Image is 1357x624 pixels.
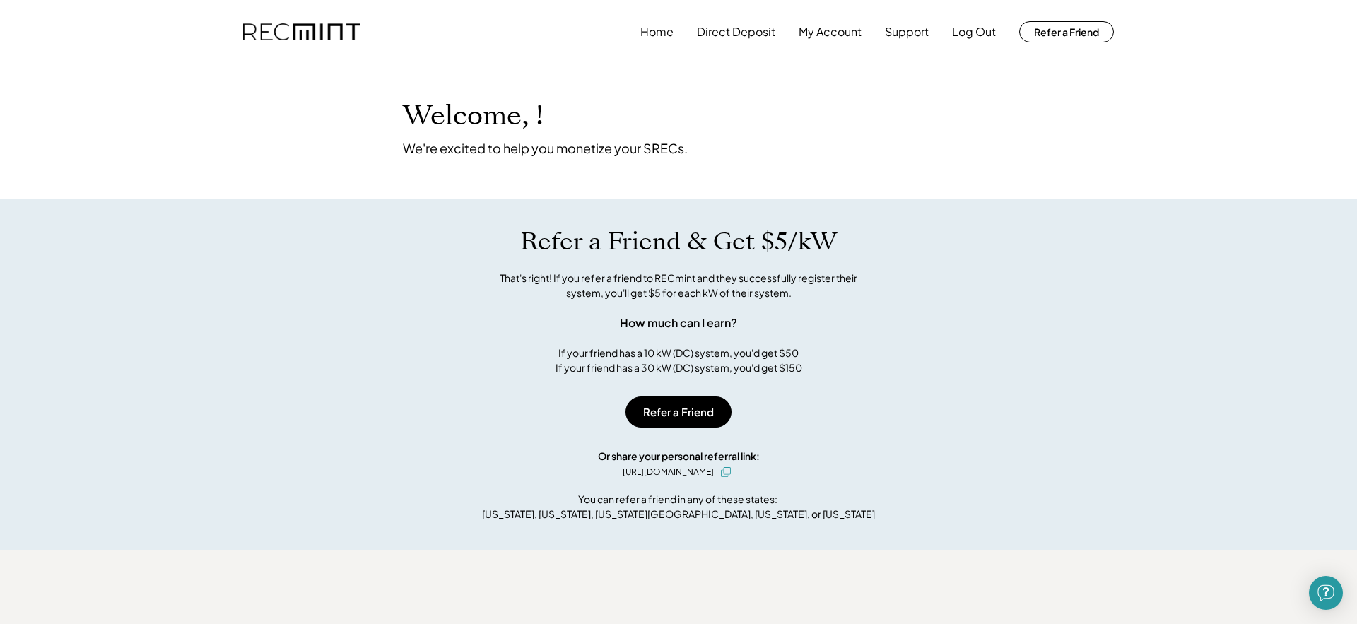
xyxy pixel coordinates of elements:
div: [URL][DOMAIN_NAME] [623,466,714,478]
div: We're excited to help you monetize your SRECs. [403,140,688,156]
button: Support [885,18,929,46]
div: How much can I earn? [620,314,737,331]
div: Or share your personal referral link: [598,449,760,464]
button: click to copy [717,464,734,481]
button: Refer a Friend [625,396,732,428]
div: If your friend has a 10 kW (DC) system, you'd get $50 If your friend has a 30 kW (DC) system, you... [556,346,802,375]
div: That's right! If you refer a friend to RECmint and they successfully register their system, you'l... [484,271,873,300]
img: recmint-logotype%403x.png [243,23,360,41]
div: You can refer a friend in any of these states: [US_STATE], [US_STATE], [US_STATE][GEOGRAPHIC_DATA... [482,492,875,522]
button: Direct Deposit [697,18,775,46]
button: Refer a Friend [1019,21,1114,42]
h1: Welcome, ! [403,100,580,133]
div: Open Intercom Messenger [1309,576,1343,610]
button: My Account [799,18,862,46]
button: Home [640,18,674,46]
button: Log Out [952,18,996,46]
h1: Refer a Friend & Get $5/kW [520,227,837,257]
